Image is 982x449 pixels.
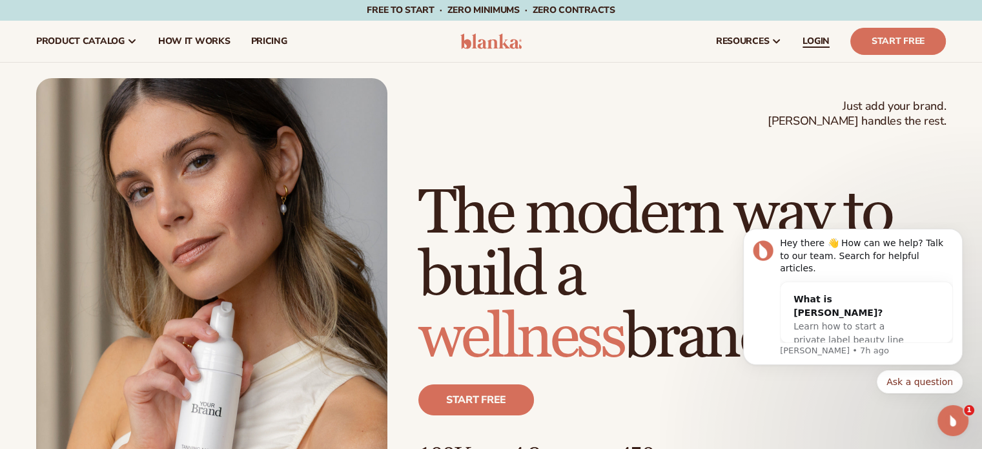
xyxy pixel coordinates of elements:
iframe: Intercom live chat [937,405,968,436]
img: logo [460,34,522,49]
a: pricing [240,21,297,62]
span: pricing [251,36,287,47]
a: product catalog [26,21,148,62]
span: resources [716,36,769,47]
iframe: Intercom notifications message [724,222,982,414]
h1: The modern way to build a brand [418,183,946,369]
a: LOGIN [792,21,840,62]
span: Just add your brand. [PERSON_NAME] handles the rest. [768,99,946,129]
span: wellness [418,300,624,375]
span: LOGIN [803,36,830,47]
span: product catalog [36,36,125,47]
a: Start free [418,384,534,415]
span: Free to start · ZERO minimums · ZERO contracts [367,4,615,16]
a: Start Free [850,28,946,55]
a: resources [706,21,792,62]
a: How It Works [148,21,241,62]
span: 1 [964,405,974,415]
span: How It Works [158,36,230,47]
